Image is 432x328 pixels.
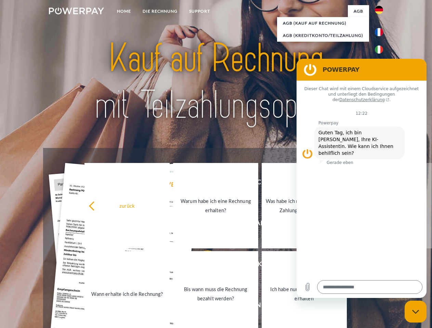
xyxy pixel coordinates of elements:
[375,28,383,36] img: fr
[277,17,369,29] a: AGB (Kauf auf Rechnung)
[49,8,104,14] img: logo-powerpay-white.svg
[405,301,427,323] iframe: Schaltfläche zum Öffnen des Messaging-Fensters; Konversation läuft
[177,285,254,303] div: Bis wann muss die Rechnung bezahlt werden?
[375,6,383,14] img: de
[266,285,343,303] div: Ich habe nur eine Teillieferung erhalten
[183,5,216,17] a: SUPPORT
[65,33,367,131] img: title-powerpay_de.svg
[262,163,347,248] a: Was habe ich noch offen, ist meine Zahlung eingegangen?
[137,5,183,17] a: DIE RECHNUNG
[375,45,383,54] img: it
[297,59,427,298] iframe: Messaging-Fenster
[89,289,166,298] div: Wann erhalte ich die Rechnung?
[266,196,343,215] div: Was habe ich noch offen, ist meine Zahlung eingegangen?
[177,196,254,215] div: Warum habe ich eine Rechnung erhalten?
[348,5,369,17] a: agb
[277,29,369,42] a: AGB (Kreditkonto/Teilzahlung)
[89,201,166,210] div: zurück
[111,5,137,17] a: Home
